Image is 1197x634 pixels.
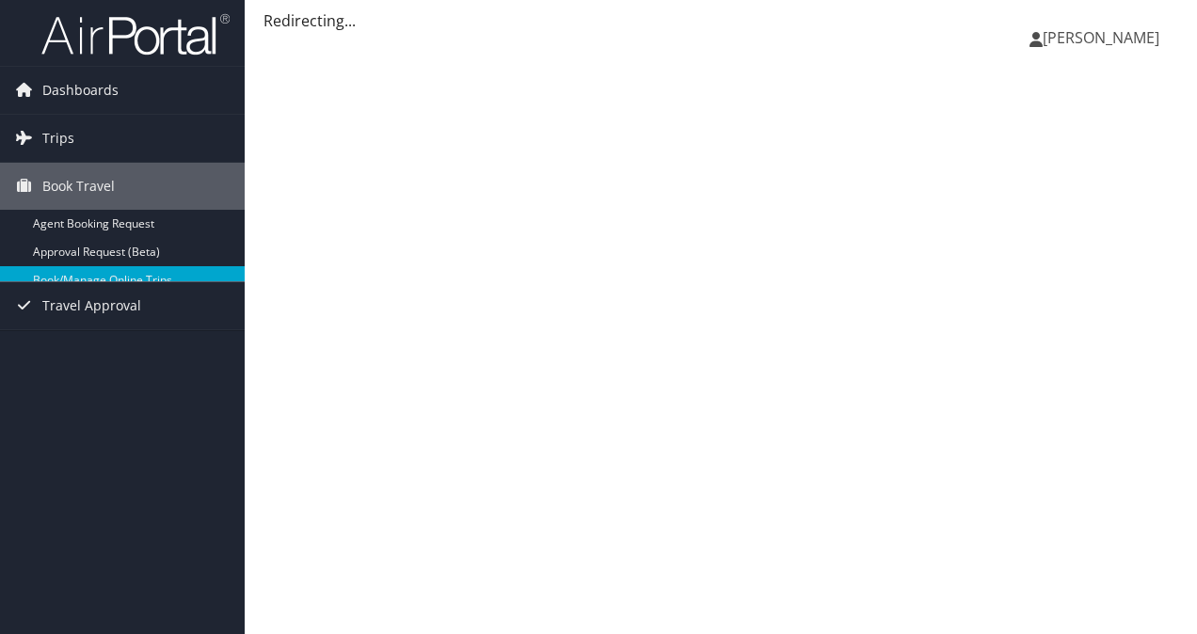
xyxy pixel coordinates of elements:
a: [PERSON_NAME] [1029,9,1178,66]
span: [PERSON_NAME] [1043,27,1159,48]
span: Travel Approval [42,282,141,329]
span: Dashboards [42,67,119,114]
span: Trips [42,115,74,162]
img: airportal-logo.png [41,12,230,56]
span: Book Travel [42,163,115,210]
div: Redirecting... [263,9,1178,32]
